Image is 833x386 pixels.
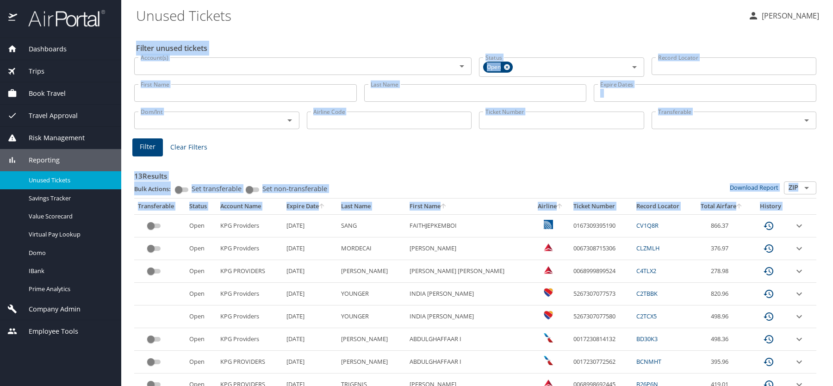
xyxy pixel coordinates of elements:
[283,351,337,374] td: [DATE]
[406,214,531,237] td: FAITHJEPKEMBOI
[337,283,406,305] td: YOUNGER
[337,328,406,351] td: [PERSON_NAME]
[29,249,110,257] span: Domo
[636,312,657,320] a: C2TCX5
[217,283,283,305] td: KPG Providers
[406,305,531,328] td: INDIA [PERSON_NAME]
[17,44,67,54] span: Dashboards
[730,183,778,192] a: Download Report
[186,260,217,283] td: Open
[18,9,105,27] img: airportal-logo.png
[217,237,283,260] td: KPG Providers
[736,204,743,210] button: sort
[692,214,751,237] td: 866.37
[337,260,406,283] td: [PERSON_NAME]
[544,243,553,252] img: Delta Airlines
[134,165,816,181] h3: 13 Results
[570,237,633,260] td: 0067308715306
[692,305,751,328] td: 498.96
[800,114,813,127] button: Open
[283,199,337,214] th: Expire Date
[744,7,823,24] button: [PERSON_NAME]
[136,41,818,56] h2: Filter unused tickets
[570,283,633,305] td: 5267307077573
[794,220,805,231] button: expand row
[136,1,740,30] h1: Unused Tickets
[570,305,633,328] td: 5267307077580
[337,237,406,260] td: MORDECAI
[531,199,570,214] th: Airline
[170,142,207,153] span: Clear Filters
[17,111,78,121] span: Travel Approval
[140,141,155,153] span: Filter
[794,266,805,277] button: expand row
[186,328,217,351] td: Open
[692,237,751,260] td: 376.97
[800,181,813,194] button: Open
[636,244,659,252] a: CLZMLH
[283,237,337,260] td: [DATE]
[337,351,406,374] td: [PERSON_NAME]
[29,267,110,275] span: IBank
[570,351,633,374] td: 0017230772562
[29,194,110,203] span: Savings Tracker
[759,10,819,21] p: [PERSON_NAME]
[544,220,553,229] img: United Airlines
[217,305,283,328] td: KPG Providers
[337,199,406,214] th: Last Name
[138,202,182,211] div: Transferable
[544,265,553,274] img: Delta Airlines
[134,185,178,193] p: Bulk Actions:
[283,305,337,328] td: [DATE]
[17,88,66,99] span: Book Travel
[283,260,337,283] td: [DATE]
[570,199,633,214] th: Ticket Number
[283,114,296,127] button: Open
[167,139,211,156] button: Clear Filters
[186,283,217,305] td: Open
[29,212,110,221] span: Value Scorecard
[570,214,633,237] td: 0167309395190
[132,138,163,156] button: Filter
[17,304,81,314] span: Company Admin
[544,333,553,342] img: American Airlines
[483,62,506,72] span: Open
[406,260,531,283] td: [PERSON_NAME] [PERSON_NAME]
[17,326,78,336] span: Employee Tools
[406,351,531,374] td: ABDULGHAFFAAR I
[406,237,531,260] td: [PERSON_NAME]
[636,267,656,275] a: C4TLX2
[406,199,531,214] th: First Name
[544,288,553,297] img: Southwest Airlines
[794,288,805,299] button: expand row
[692,260,751,283] td: 278.98
[406,283,531,305] td: INDIA [PERSON_NAME]
[192,186,242,192] span: Set transferable
[794,356,805,367] button: expand row
[217,351,283,374] td: KPG PROVIDERS
[217,214,283,237] td: KPG Providers
[570,260,633,283] td: 0068999899524
[692,283,751,305] td: 820.96
[633,199,692,214] th: Record Locator
[186,351,217,374] td: Open
[483,62,513,73] div: Open
[29,230,110,239] span: Virtual Pay Lookup
[186,214,217,237] td: Open
[29,176,110,185] span: Unused Tickets
[794,311,805,322] button: expand row
[17,155,60,165] span: Reporting
[692,199,751,214] th: Total Airfare
[794,334,805,345] button: expand row
[283,328,337,351] td: [DATE]
[751,199,790,214] th: History
[262,186,327,192] span: Set non-transferable
[319,204,325,210] button: sort
[628,61,641,74] button: Open
[17,133,85,143] span: Risk Management
[337,214,406,237] td: SANG
[544,311,553,320] img: Southwest Airlines
[186,237,217,260] td: Open
[636,335,658,343] a: BD30K3
[8,9,18,27] img: icon-airportal.png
